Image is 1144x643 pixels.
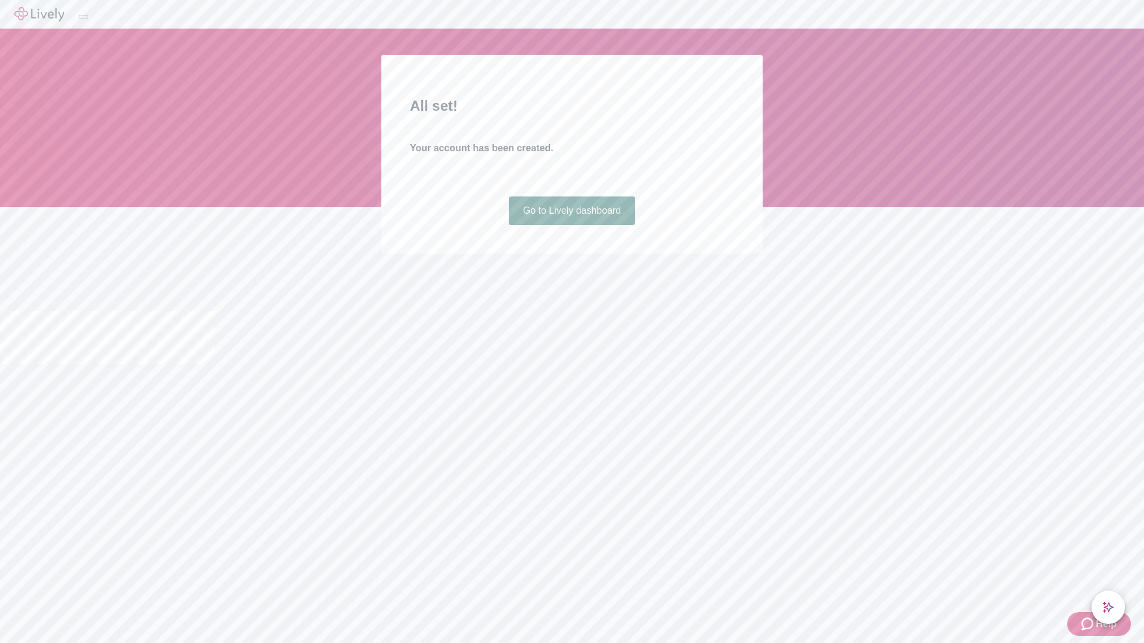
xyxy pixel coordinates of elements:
[1096,617,1117,631] span: Help
[79,15,88,18] button: Log out
[509,196,636,225] a: Go to Lively dashboard
[410,141,734,155] h4: Your account has been created.
[1092,591,1125,624] button: chat
[14,7,64,21] img: Lively
[1102,601,1114,613] svg: Lively AI Assistant
[1081,617,1096,631] svg: Zendesk support icon
[410,95,734,117] h2: All set!
[1067,612,1131,636] button: Zendesk support iconHelp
